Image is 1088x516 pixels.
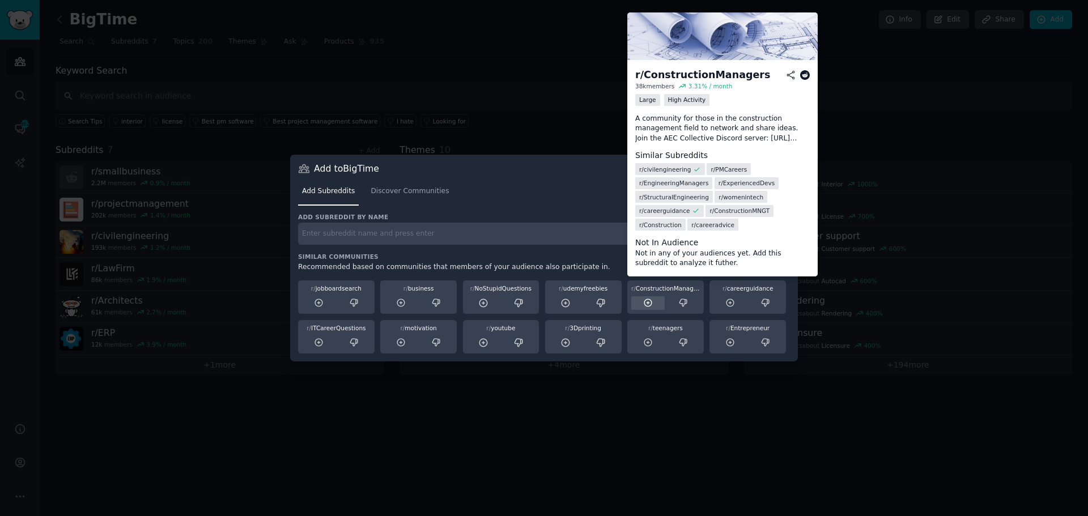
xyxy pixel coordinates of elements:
[384,324,453,332] div: motivation
[302,186,355,197] span: Add Subreddits
[384,284,453,292] div: business
[302,324,371,332] div: ITCareerQuestions
[371,186,449,197] span: Discover Communities
[635,82,674,90] div: 38k members
[719,179,775,187] span: r/ ExperiencedDevs
[719,193,763,201] span: r/ womenintech
[726,325,730,331] span: r/
[713,284,782,292] div: careerguidance
[627,12,818,60] img: Construction Managers
[711,165,747,173] span: r/ PMCareers
[565,325,569,331] span: r/
[403,285,408,292] span: r/
[635,150,810,161] dt: Similar Subreddits
[314,163,379,174] h3: Add to BigTime
[639,165,691,173] span: r/ civilengineering
[467,284,535,292] div: NoStupidQuestions
[549,324,618,332] div: 3Dprinting
[635,237,810,249] dt: Not In Audience
[635,249,810,268] dd: Not in any of your audiences yet. Add this subreddit to analyze it futher.
[367,182,453,206] a: Discover Communities
[648,325,653,331] span: r/
[709,207,770,215] span: r/ ConstructionMNGT
[635,68,770,82] div: r/ ConstructionManagers
[664,94,710,106] div: High Activity
[467,324,535,332] div: youtube
[631,284,700,292] div: ConstructionManagers
[486,325,491,331] span: r/
[298,253,790,261] h3: Similar Communities
[549,284,618,292] div: udemyfreebies
[635,94,660,106] div: Large
[307,325,311,331] span: r/
[631,285,636,292] span: r/
[635,114,810,144] p: A community for those in the construction management field to network and share ideas. Join the A...
[713,324,782,332] div: Entrepreneur
[631,324,700,332] div: teenagers
[400,325,405,331] span: r/
[298,213,790,221] h3: Add subreddit by name
[688,82,733,90] div: 3.31 % / month
[302,284,371,292] div: jobboardsearch
[559,285,563,292] span: r/
[311,285,316,292] span: r/
[691,221,734,229] span: r/ careeradvice
[639,221,682,229] span: r/ Construction
[470,285,475,292] span: r/
[298,182,359,206] a: Add Subreddits
[639,179,708,187] span: r/ EngineeringManagers
[722,285,727,292] span: r/
[639,193,709,201] span: r/ StructuralEngineering
[298,223,790,245] input: Enter subreddit name and press enter
[639,207,690,215] span: r/ careerguidance
[298,262,790,272] div: Recommended based on communities that members of your audience also participate in.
